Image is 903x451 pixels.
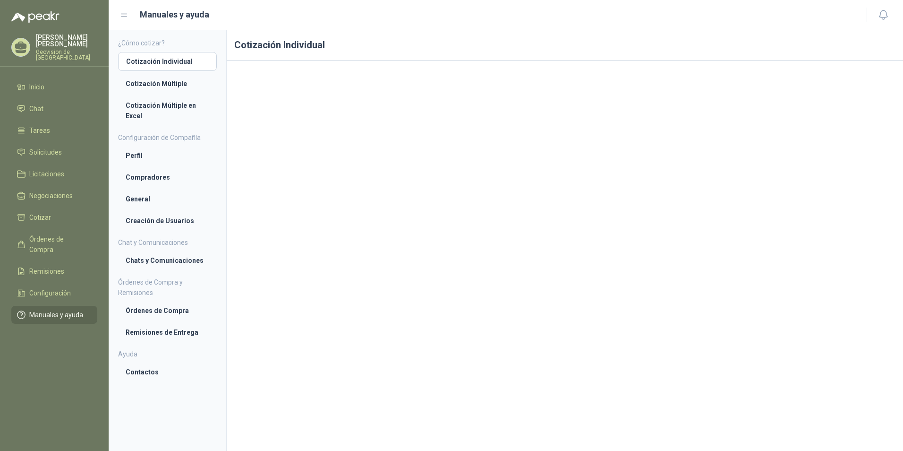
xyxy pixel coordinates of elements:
[118,277,217,298] h4: Órdenes de Compra y Remisiones
[11,187,97,205] a: Negociaciones
[118,349,217,359] h4: Ayuda
[126,216,209,226] li: Creación de Usuarios
[36,49,97,61] p: Geovision de [GEOGRAPHIC_DATA]
[118,96,217,125] a: Cotización Múltiple en Excel
[11,143,97,161] a: Solicitudes
[11,284,97,302] a: Configuración
[126,172,209,182] li: Compradores
[140,8,209,21] h1: Manuales y ayuda
[29,191,73,201] span: Negociaciones
[126,56,209,67] li: Cotización Individual
[11,100,97,118] a: Chat
[118,38,217,48] h4: ¿Cómo cotizar?
[126,194,209,204] li: General
[11,121,97,139] a: Tareas
[118,52,217,71] a: Cotización Individual
[126,255,209,266] li: Chats y Comunicaciones
[11,165,97,183] a: Licitaciones
[227,30,903,61] h1: Cotización Individual
[126,78,209,89] li: Cotización Múltiple
[118,212,217,230] a: Creación de Usuarios
[11,306,97,324] a: Manuales y ayuda
[118,190,217,208] a: General
[118,237,217,248] h4: Chat y Comunicaciones
[126,100,209,121] li: Cotización Múltiple en Excel
[118,302,217,320] a: Órdenes de Compra
[126,367,209,377] li: Contactos
[126,327,209,338] li: Remisiones de Entrega
[29,266,64,277] span: Remisiones
[29,234,88,255] span: Órdenes de Compra
[126,305,209,316] li: Órdenes de Compra
[29,169,64,179] span: Licitaciones
[11,78,97,96] a: Inicio
[36,34,97,47] p: [PERSON_NAME] [PERSON_NAME]
[29,288,71,298] span: Configuración
[118,363,217,381] a: Contactos
[11,208,97,226] a: Cotizar
[11,11,60,23] img: Logo peakr
[234,68,895,439] iframe: 953374dfa75b41f38925b712e2491bfd
[118,147,217,165] a: Perfil
[118,75,217,93] a: Cotización Múltiple
[29,125,50,136] span: Tareas
[11,262,97,280] a: Remisiones
[118,132,217,143] h4: Configuración de Compañía
[29,104,43,114] span: Chat
[29,212,51,223] span: Cotizar
[118,168,217,186] a: Compradores
[126,150,209,161] li: Perfil
[29,310,83,320] span: Manuales y ayuda
[118,323,217,341] a: Remisiones de Entrega
[29,82,44,92] span: Inicio
[29,147,62,157] span: Solicitudes
[118,252,217,269] a: Chats y Comunicaciones
[11,230,97,259] a: Órdenes de Compra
